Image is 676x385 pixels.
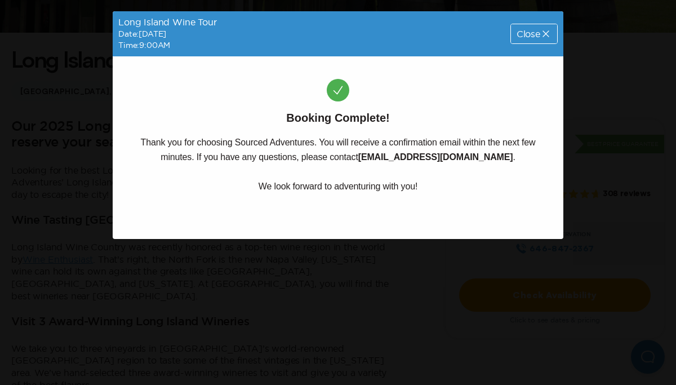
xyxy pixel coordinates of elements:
[118,41,170,50] span: Time: 9:00AM
[517,29,540,38] span: Close
[118,17,217,27] span: Long Island Wine Tour
[113,135,563,194] p: Thank you for choosing Sourced Adventures. You will receive a confirmation email within the next ...
[286,110,389,126] h5: Booking Complete!
[118,29,166,38] span: Date: [DATE]
[358,152,513,162] span: [EMAIL_ADDRESS][DOMAIN_NAME]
